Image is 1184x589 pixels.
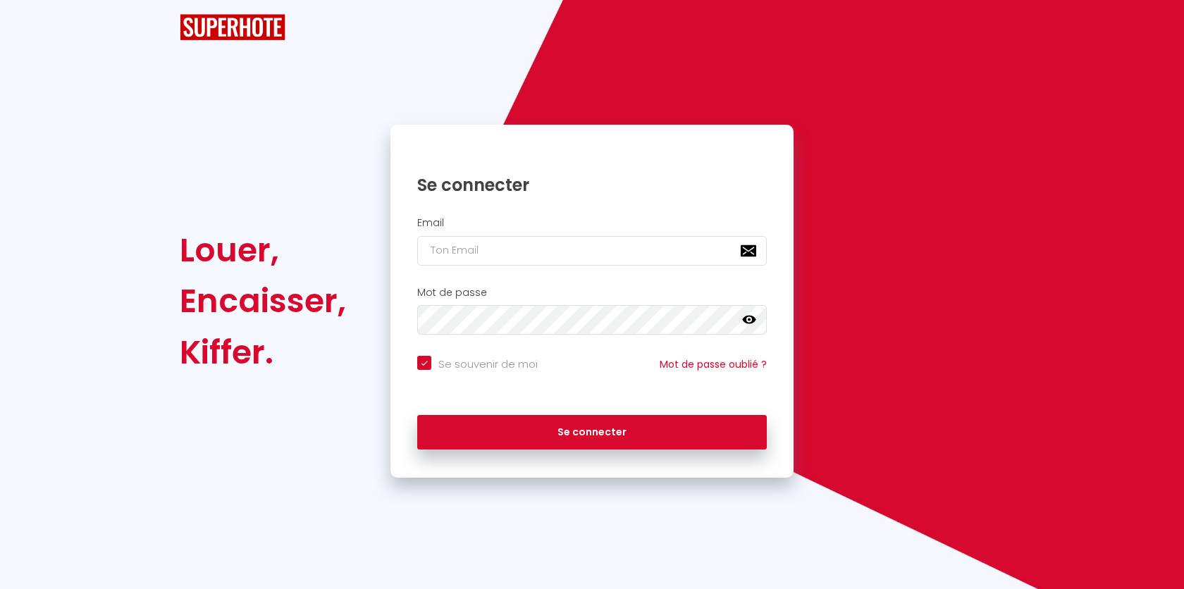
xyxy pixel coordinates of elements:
h2: Email [417,217,767,229]
a: Mot de passe oublié ? [660,357,767,371]
input: Ton Email [417,236,767,266]
div: Encaisser, [180,275,346,326]
h2: Mot de passe [417,287,767,299]
div: Louer, [180,225,346,275]
button: Se connecter [417,415,767,450]
h1: Se connecter [417,174,767,196]
img: SuperHote logo [180,14,285,40]
div: Kiffer. [180,327,346,378]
